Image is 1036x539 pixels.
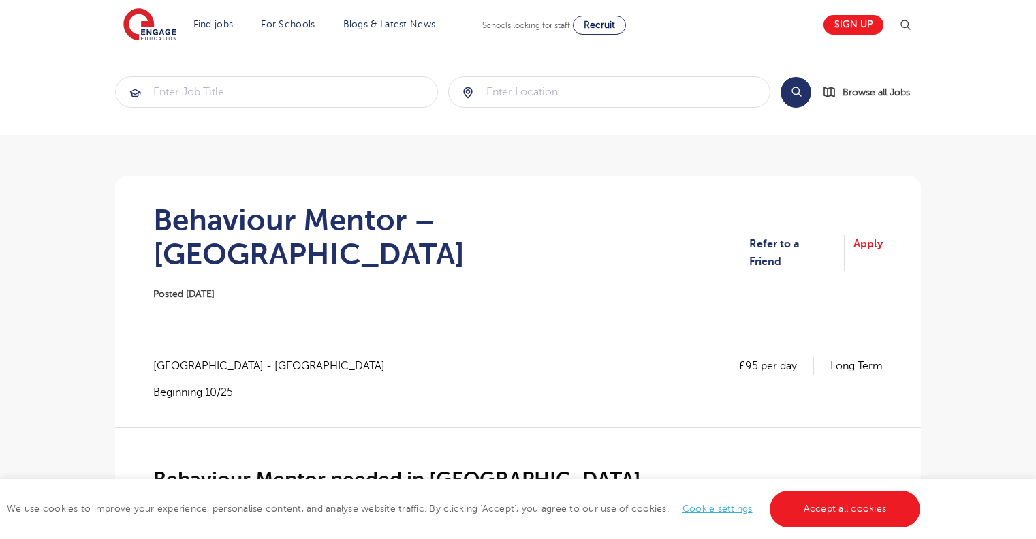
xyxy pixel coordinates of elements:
[449,77,770,107] input: Submit
[343,19,436,29] a: Blogs & Latest News
[153,357,398,375] span: [GEOGRAPHIC_DATA] - [GEOGRAPHIC_DATA]
[843,84,910,100] span: Browse all Jobs
[153,203,749,271] h1: Behaviour Mentor – [GEOGRAPHIC_DATA]
[822,84,921,100] a: Browse all Jobs
[749,235,845,271] a: Refer to a Friend
[123,8,176,42] img: Engage Education
[584,20,615,30] span: Recruit
[482,20,570,30] span: Schools looking for staff
[153,468,883,491] h2: Behaviour Mentor needed in [GEOGRAPHIC_DATA]
[823,15,883,35] a: Sign up
[830,357,883,375] p: Long Term
[739,357,814,375] p: £95 per day
[448,76,771,108] div: Submit
[781,77,811,108] button: Search
[116,77,437,107] input: Submit
[115,76,438,108] div: Submit
[682,504,753,514] a: Cookie settings
[853,235,883,271] a: Apply
[153,289,215,299] span: Posted [DATE]
[7,504,924,514] span: We use cookies to improve your experience, personalise content, and analyse website traffic. By c...
[193,19,234,29] a: Find jobs
[153,385,398,400] p: Beginning 10/25
[573,16,626,35] a: Recruit
[770,491,921,527] a: Accept all cookies
[261,19,315,29] a: For Schools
